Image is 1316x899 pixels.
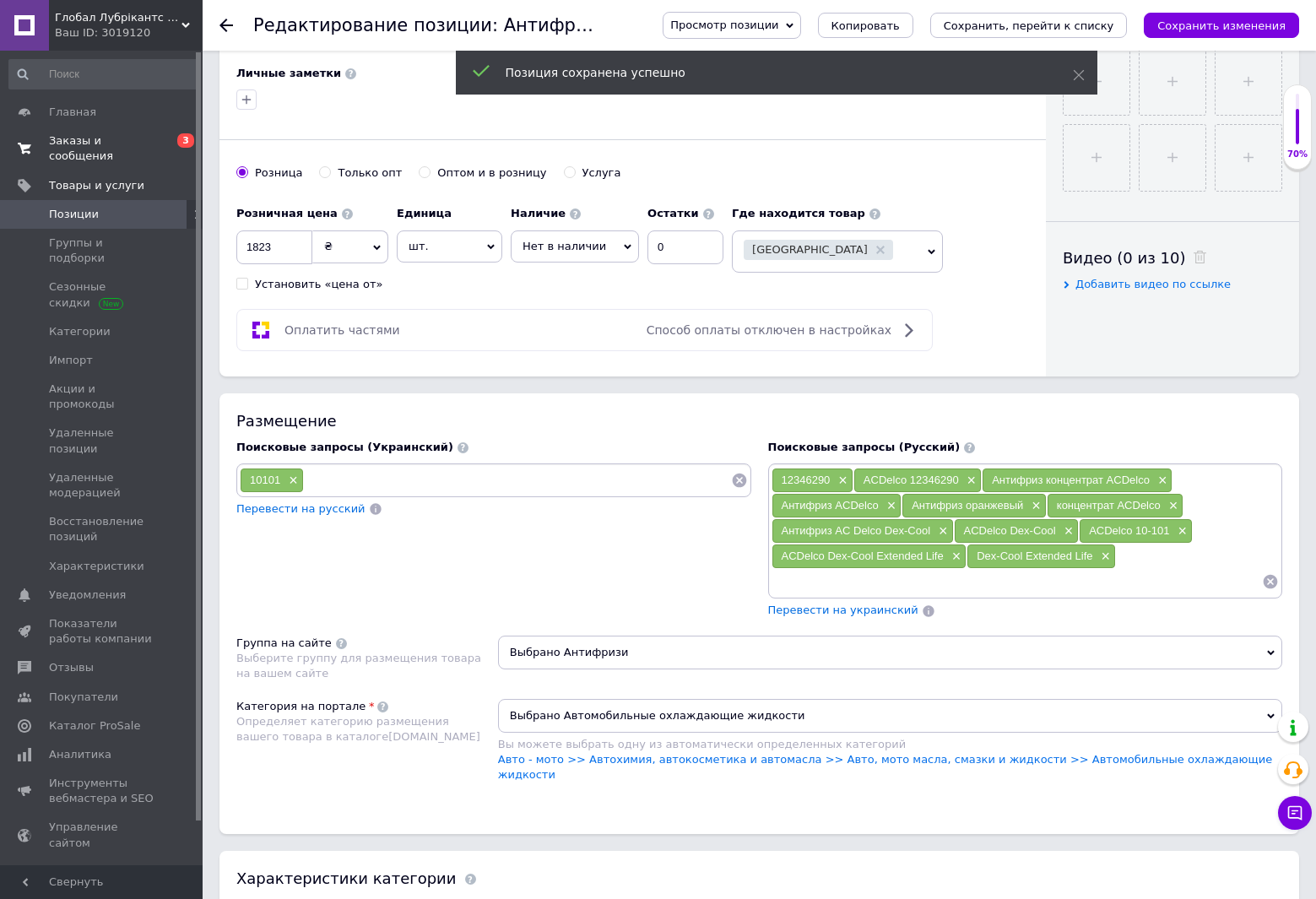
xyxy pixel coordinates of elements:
[49,470,156,501] span: Удаленные модерацией
[236,699,366,714] div: Категория на портале
[1089,524,1169,537] span: ACDelco 10-101
[437,165,546,181] div: Оптом и в розницу
[782,550,944,562] span: ACDelco Dex-Cool Extended Life
[49,690,118,705] span: Покупатели
[236,652,481,680] span: Выберите группу для размещения товара на вашем сайте
[8,59,199,89] input: Поиск
[49,820,156,850] span: Управление сайтом
[49,747,111,762] span: Аналитика
[49,382,156,412] span: Акции и промокоды
[324,240,333,252] span: ₴
[17,111,370,163] p: Стійкість продукту проти окислення і старіння забезпечує його дуже тривалий термін експлуатації, ...
[1027,499,1041,513] span: ×
[498,699,1282,733] span: Выбрано Автомобильные охлаждающие жидкости
[1284,149,1311,160] div: 70%
[670,19,778,31] span: Просмотр позиции
[1165,499,1178,513] span: ×
[782,474,831,486] span: 12346290
[236,868,457,889] div: Характеристики категории
[17,175,370,210] p: Антифриз ACDelco Dex-Cool Extended Life є повністю безпечним для гумових шлангів, патрубків, ущіл...
[236,207,338,219] b: Розничная цена
[977,550,1092,562] span: Dex-Cool Extended Life
[49,324,111,339] span: Категории
[284,474,298,488] span: ×
[49,864,156,895] span: Кошелек компании
[1283,84,1312,170] div: 70% Качество заполнения
[49,207,99,222] span: Позиции
[1154,474,1167,488] span: ×
[236,67,341,79] b: Личные заметки
[49,178,144,193] span: Товары и услуги
[49,616,156,647] span: Показатели работы компании
[49,133,156,164] span: Заказы и сообщения
[49,718,140,734] span: Каталог ProSale
[831,19,900,32] span: Копировать
[49,353,93,368] span: Импорт
[498,636,1282,669] span: Выбрано Антифризи
[864,474,959,486] span: ACDelco 12346290
[1063,249,1185,267] span: Видео (0 из 10)
[49,236,156,266] span: Группы и подборки
[506,64,1031,81] div: Позиция сохранена успешно
[177,133,194,148] span: 3
[934,524,948,539] span: ×
[944,19,1114,32] i: Сохранить, перейти к списку
[1057,499,1161,512] span: концентрат ACDelco
[397,230,502,263] span: шт.
[17,116,370,186] p: Производится с использованием уникальной антикоррозионной формулы, благодаря чему надежно защищае...
[55,10,181,25] span: Глобал Лубрікантс Україна
[912,499,1023,512] span: Антифриз оранжевый
[964,524,1056,537] span: ACDelco Dex-Cool
[782,499,879,512] span: Антифриз ACDelco
[49,105,96,120] span: Главная
[397,207,452,219] b: Единица
[338,165,402,181] div: Только опт
[1174,524,1188,539] span: ×
[768,604,918,616] span: Перевести на украинский
[834,474,848,488] span: ×
[236,502,366,515] span: Перевести на русский
[1278,796,1312,830] button: Чат с покупателем
[782,524,931,537] span: Антифриз AC Delco Dex-Cool
[236,441,453,453] span: Поисковые запросы (Украинский)
[49,776,156,806] span: Инструменты вебмастера и SEO
[250,474,280,486] span: 10101
[255,165,302,181] div: Розница
[582,165,621,181] div: Услуга
[255,277,382,292] div: Установить «цена от»
[498,753,1272,781] a: Авто - мото >> Автохимия, автокосметика и автомасла >> Авто, мото масла, смазки и жидкости >> Авт...
[17,30,370,100] p: Виготовляється з використанням унікальної антикорозійної формули, завдяки чому надійно захищає ме...
[219,19,233,32] div: Вернуться назад
[732,207,865,219] b: Где находится товар
[498,737,1282,752] div: Вы можете выбрать одну из автоматически определенных категорий
[55,25,203,41] div: Ваш ID: 3019120
[49,279,156,310] span: Сезонные скидки
[647,323,891,337] span: Способ оплаты отключен в настройках
[17,17,370,105] p: – концентрированный фирменный антифриз оранжевого цвета, производимый концерном AC Delco, предназ...
[49,425,156,456] span: Удаленные позиции
[49,559,144,574] span: Характеристики
[49,660,94,675] span: Отзывы
[768,441,961,453] span: Поисковые запросы (Русский)
[992,474,1150,486] span: Антифриз концентрат ACDelco
[17,17,370,441] body: Визуальный текстовый редактор, B5EA568E-79A1-4357-8187-4F2B9A951C16
[1060,524,1074,539] span: ×
[49,514,156,544] span: Восстановление позиций
[818,13,913,38] button: Копировать
[236,230,312,264] input: 0
[930,13,1128,38] button: Сохранить, перейти к списку
[523,240,606,252] span: Нет в наличии
[647,207,699,219] b: Остатки
[236,715,480,743] span: Определяет категорию размещения вашего товара в каталоге [DOMAIN_NAME]
[883,499,896,513] span: ×
[49,588,126,603] span: Уведомления
[948,550,961,564] span: ×
[1144,13,1299,38] button: Сохранить изменения
[17,197,370,267] p: Устойчивость продукта против окисления и старения обеспечивает его очень продолжительный срок экс...
[1157,19,1286,32] i: Сохранить изменения
[284,323,400,337] span: Оплатить частями
[511,207,566,219] b: Наличие
[1097,550,1111,564] span: ×
[647,230,723,264] input: -
[236,410,1282,431] div: Размещение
